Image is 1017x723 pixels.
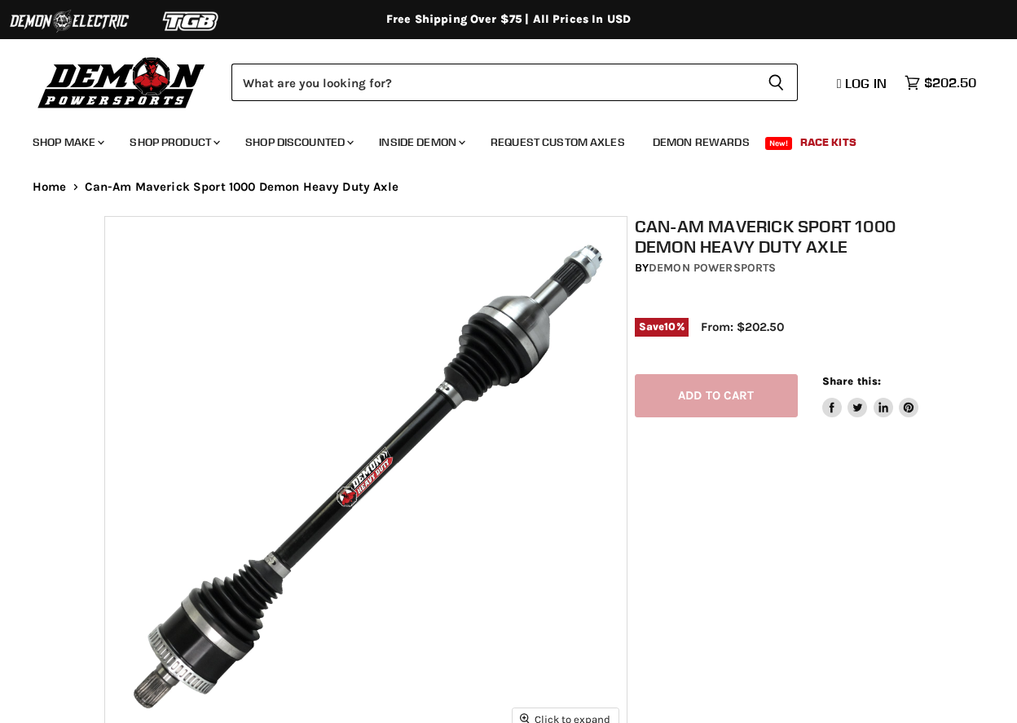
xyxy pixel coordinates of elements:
div: by [635,259,920,277]
button: Search [755,64,798,101]
img: TGB Logo 2 [130,6,253,37]
span: Save % [635,318,689,336]
span: New! [765,137,793,150]
a: Demon Powersports [649,261,776,275]
span: Log in [845,75,887,91]
form: Product [231,64,798,101]
h1: Can-Am Maverick Sport 1000 Demon Heavy Duty Axle [635,216,920,257]
img: Demon Electric Logo 2 [8,6,130,37]
span: 10 [664,320,676,333]
span: Share this: [822,375,881,387]
span: Can-Am Maverick Sport 1000 Demon Heavy Duty Axle [85,180,398,194]
a: Shop Make [20,126,114,159]
ul: Main menu [20,119,972,159]
a: Home [33,180,67,194]
a: Request Custom Axles [478,126,637,159]
a: Shop Product [117,126,230,159]
input: Search [231,64,755,101]
a: Inside Demon [367,126,475,159]
aside: Share this: [822,374,919,417]
a: Shop Discounted [233,126,363,159]
a: Log in [830,76,896,90]
span: From: $202.50 [701,320,784,334]
span: $202.50 [924,75,976,90]
a: Demon Rewards [641,126,762,159]
a: $202.50 [896,71,984,95]
a: Race Kits [788,126,869,159]
img: Demon Powersports [33,53,211,111]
